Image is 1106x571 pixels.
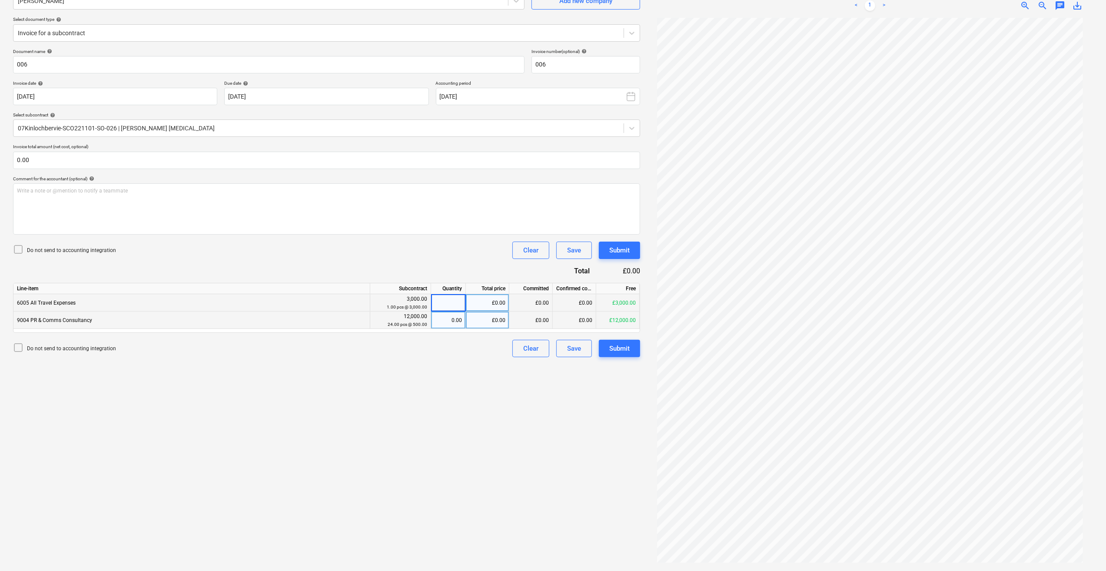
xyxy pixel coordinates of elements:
div: Total [527,266,604,276]
p: Accounting period [436,80,640,88]
div: Total price [466,283,509,294]
span: zoom_out [1037,0,1048,11]
span: help [54,17,61,22]
div: Document name [13,49,525,54]
span: save_alt [1072,0,1083,11]
p: Invoice total amount (net cost, optional) [13,144,640,151]
input: Due date not specified [224,88,428,105]
div: Quantity [431,283,466,294]
div: Due date [224,80,428,86]
small: 24.00 pcs @ 500.00 [388,322,427,327]
div: Clear [523,343,538,354]
span: help [580,49,587,54]
div: Line-item [13,283,370,294]
button: Submit [599,340,640,357]
button: Submit [599,242,640,259]
div: £0.00 [466,312,509,329]
div: 3,000.00 [374,295,427,311]
div: Save [567,343,581,354]
div: Select subcontract [13,112,640,118]
div: 12,000.00 [374,312,427,329]
span: chat [1055,0,1065,11]
div: Confirmed costs [553,283,596,294]
div: £0.00 [466,294,509,312]
div: Committed [509,283,553,294]
span: help [48,113,55,118]
div: Submit [609,343,630,354]
div: Clear [523,245,538,256]
button: [DATE] [436,88,640,105]
div: £0.00 [553,312,596,329]
span: 9004 PR & Comms Consultancy [17,317,92,323]
input: Invoice total amount (net cost, optional) [13,152,640,169]
a: Next page [879,0,889,11]
button: Save [556,340,592,357]
div: £0.00 [509,294,553,312]
p: Do not send to accounting integration [27,247,116,254]
button: Clear [512,242,549,259]
small: 1.00 pcs @ 3,000.00 [387,305,427,309]
a: Page 1 is your current page [865,0,875,11]
button: Save [556,242,592,259]
button: Clear [512,340,549,357]
div: £0.00 [509,312,553,329]
div: Invoice number (optional) [531,49,640,54]
div: £12,000.00 [596,312,640,329]
div: Invoice date [13,80,217,86]
span: help [241,81,248,86]
div: Submit [609,245,630,256]
span: help [87,176,94,181]
div: £0.00 [553,294,596,312]
input: Document name [13,56,525,73]
span: zoom_in [1020,0,1030,11]
div: £3,000.00 [596,294,640,312]
div: 0.00 [435,312,462,329]
input: Invoice number [531,56,640,73]
div: Subcontract [370,283,431,294]
span: help [45,49,52,54]
div: Select document type [13,17,640,22]
div: Free [596,283,640,294]
span: help [36,81,43,86]
span: 6005 All Travel Expenses [17,300,76,306]
input: Invoice date not specified [13,88,217,105]
a: Previous page [851,0,861,11]
iframe: Chat Widget [1063,529,1106,571]
div: £0.00 [604,266,640,276]
div: Comment for the accountant (optional) [13,176,640,182]
div: Save [567,245,581,256]
p: Do not send to accounting integration [27,345,116,352]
